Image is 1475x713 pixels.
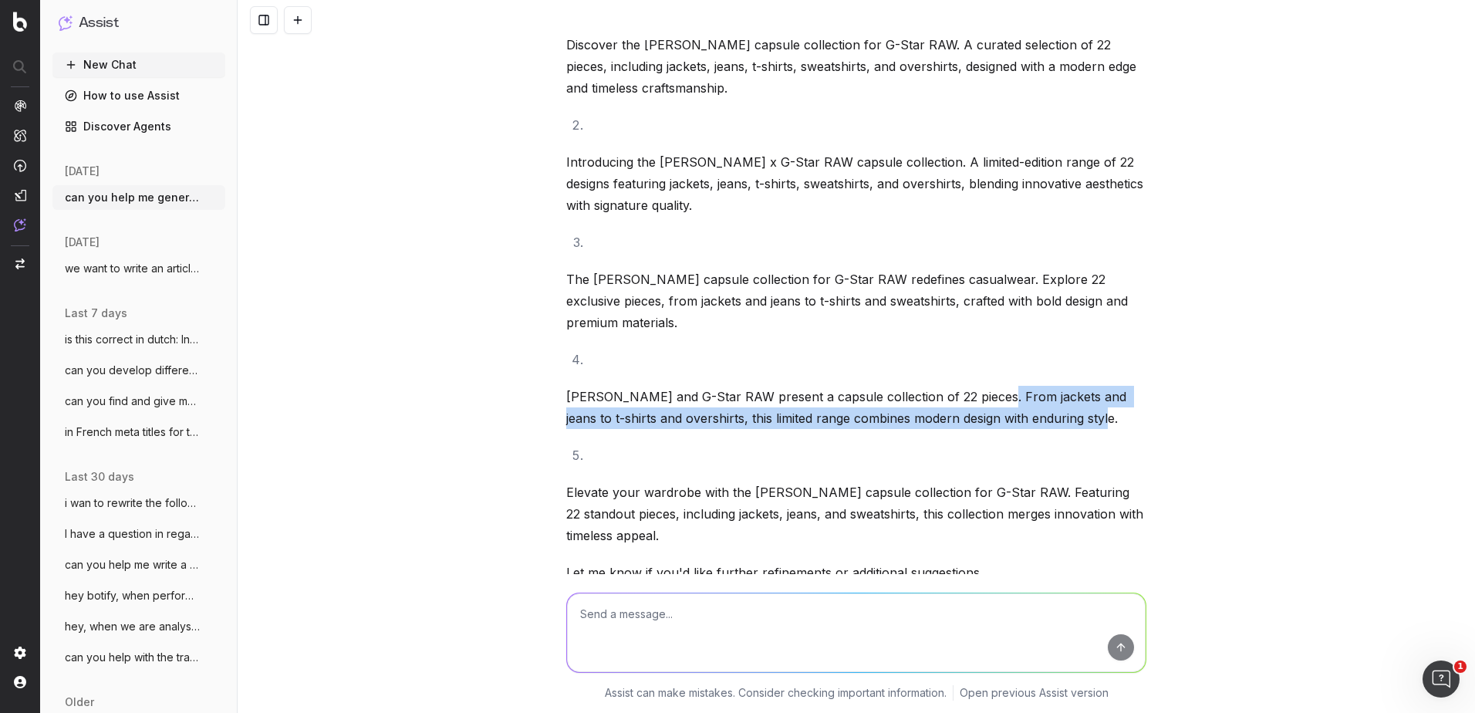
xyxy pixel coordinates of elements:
a: How to use Assist [52,83,225,108]
span: we want to write an article as an introd [65,261,201,276]
button: hey, when we are analysing meta titles, [52,614,225,639]
p: [PERSON_NAME] and G-Star RAW present a capsule collection of 22 pieces. From jackets and jeans to... [566,386,1146,429]
iframe: Intercom live chat [1423,661,1460,698]
img: Switch project [15,259,25,269]
button: is this correct in dutch: In de damesjas [52,327,225,352]
span: in French meta titles for the G-STAR pag [65,424,201,440]
span: 1 [1454,661,1467,673]
p: Let me know if you'd like further refinements or additional suggestions. [566,562,1146,583]
p: The [PERSON_NAME] capsule collection for G-Star RAW redefines casualwear. Explore 22 exclusive pi... [566,269,1146,333]
span: [DATE] [65,164,100,179]
button: can you find and give me articles from d [52,389,225,414]
a: Discover Agents [52,114,225,139]
button: hey botify, when performing a keyword an [52,583,225,608]
img: Intelligence [14,129,26,142]
img: Activation [14,159,26,172]
span: hey botify, when performing a keyword an [65,588,201,603]
button: New Chat [52,52,225,77]
button: in French meta titles for the G-STAR pag [52,420,225,444]
h1: Assist [79,12,119,34]
img: Assist [14,218,26,231]
span: I have a question in regards to the SEO [65,526,201,542]
span: last 30 days [65,469,134,485]
span: older [65,694,94,710]
p: Assist can make mistakes. Consider checking important information. [605,685,947,701]
button: can you develop different suggestions fo [52,358,225,383]
p: Elevate your wardrobe with the [PERSON_NAME] capsule collection for G-Star RAW. Featuring 22 stan... [566,482,1146,546]
button: I have a question in regards to the SEO [52,522,225,546]
span: i wan to rewrite the following meta desc [65,495,201,511]
span: hey, when we are analysing meta titles, [65,619,201,634]
img: Analytics [14,100,26,112]
a: Open previous Assist version [960,685,1109,701]
span: can you develop different suggestions fo [65,363,201,378]
img: Assist [59,15,73,30]
img: Setting [14,647,26,659]
span: is this correct in dutch: In de damesjas [65,332,201,347]
span: can you find and give me articles from d [65,394,201,409]
span: last 7 days [65,306,127,321]
button: i wan to rewrite the following meta desc [52,491,225,515]
p: Discover the [PERSON_NAME] capsule collection for G-Star RAW. A curated selection of 22 pieces, i... [566,34,1146,99]
p: Introducing the [PERSON_NAME] x G-Star RAW capsule collection. A limited-edition range of 22 desi... [566,151,1146,216]
span: can you help me write a story related to [65,557,201,573]
button: can you help me generate metadata for th [52,185,225,210]
button: Assist [59,12,219,34]
img: My account [14,676,26,688]
span: can you help me generate metadata for th [65,190,201,205]
span: can you help with the translation of thi [65,650,201,665]
img: Studio [14,189,26,201]
button: can you help me write a story related to [52,552,225,577]
span: [DATE] [65,235,100,250]
img: Botify logo [13,12,27,32]
button: we want to write an article as an introd [52,256,225,281]
button: can you help with the translation of thi [52,645,225,670]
